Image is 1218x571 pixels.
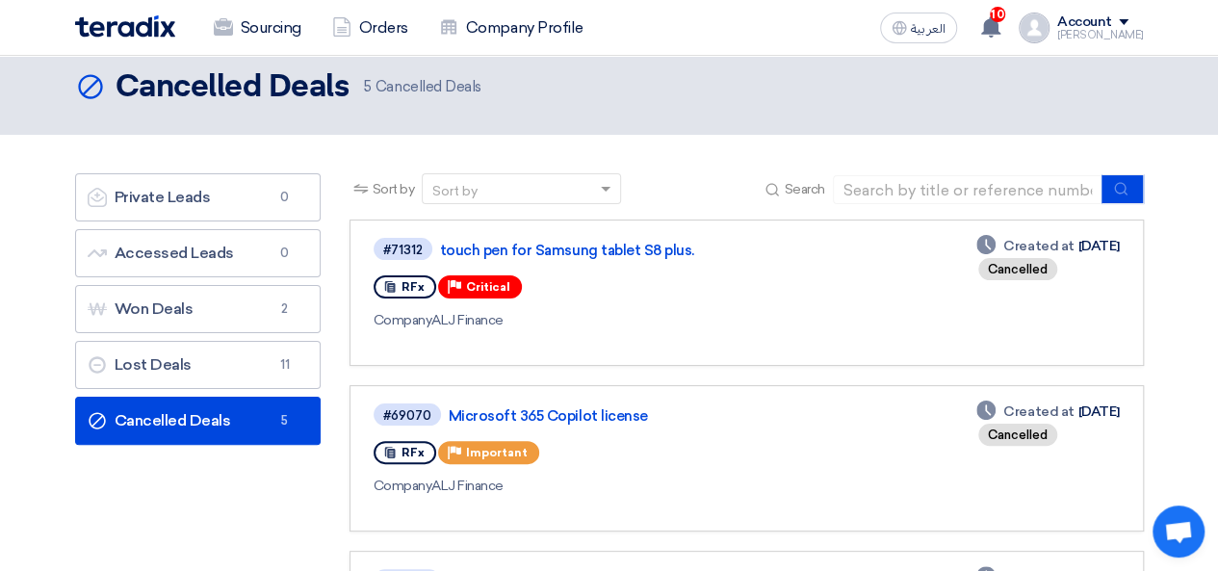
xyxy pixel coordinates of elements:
[432,181,478,201] div: Sort by
[75,397,321,445] a: Cancelled Deals5
[273,355,297,375] span: 11
[374,478,432,494] span: Company
[364,76,480,98] span: Cancelled Deals
[75,341,321,389] a: Lost Deals11
[1003,236,1074,256] span: Created at
[1057,14,1112,31] div: Account
[75,229,321,277] a: Accessed Leads0
[75,15,175,38] img: Teradix logo
[784,179,824,199] span: Search
[383,244,423,256] div: #71312
[466,446,528,459] span: Important
[317,7,424,49] a: Orders
[116,68,350,107] h2: Cancelled Deals
[976,402,1119,422] div: [DATE]
[374,312,432,328] span: Company
[424,7,599,49] a: Company Profile
[273,244,297,263] span: 0
[364,78,372,95] span: 5
[833,175,1102,204] input: Search by title or reference number
[976,236,1119,256] div: [DATE]
[198,7,317,49] a: Sourcing
[273,411,297,430] span: 5
[373,179,415,199] span: Sort by
[273,188,297,207] span: 0
[273,299,297,319] span: 2
[978,258,1057,280] div: Cancelled
[1057,30,1144,40] div: [PERSON_NAME]
[374,476,934,496] div: ALJ Finance
[75,285,321,333] a: Won Deals2
[1019,13,1050,43] img: profile_test.png
[911,22,946,36] span: العربية
[466,280,510,294] span: Critical
[383,409,431,422] div: #69070
[449,407,930,425] a: Microsoft 365 Copilot license
[440,242,921,259] a: touch pen for Samsung tablet S8 plus.
[75,173,321,221] a: Private Leads0
[990,7,1005,22] span: 10
[1003,402,1074,422] span: Created at
[374,310,925,330] div: ALJ Finance
[880,13,957,43] button: العربية
[1153,506,1205,558] div: Open chat
[402,280,425,294] span: RFx
[402,446,425,459] span: RFx
[978,424,1057,446] div: Cancelled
